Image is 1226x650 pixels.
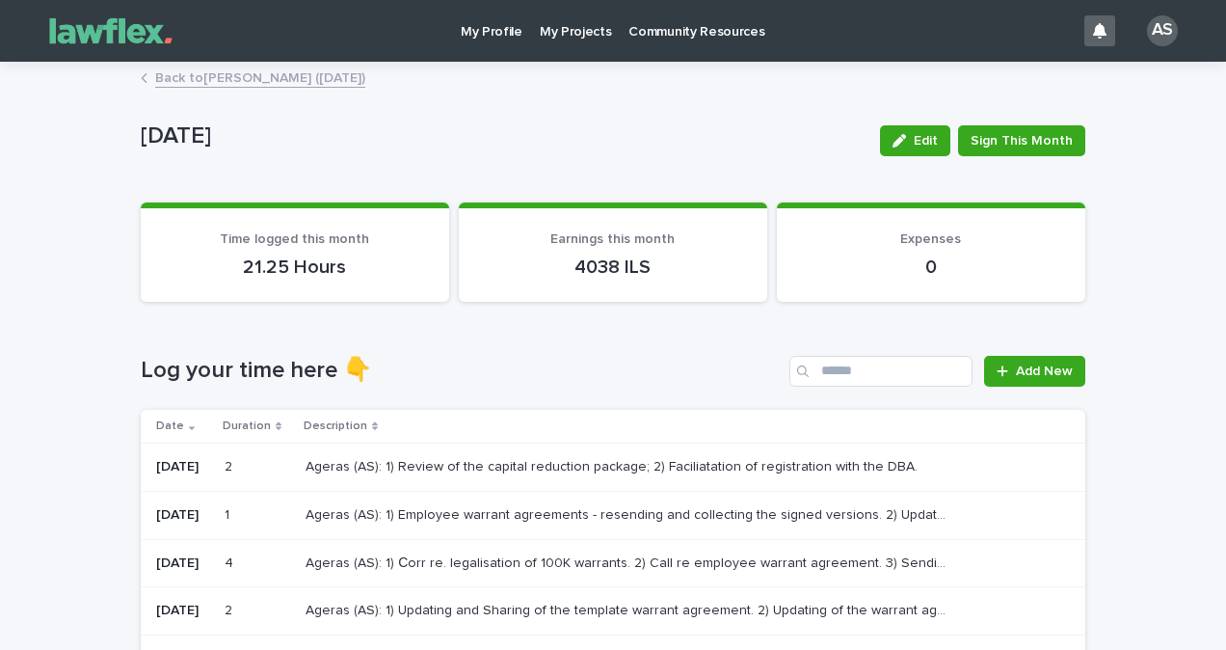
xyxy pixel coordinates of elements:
span: Time logged this month [220,232,369,246]
button: Edit [880,125,950,156]
p: Ageras (AS): 1) Review of the capital reduction package; 2) Faciliatation of registration with th... [306,455,921,475]
p: Description [304,416,367,437]
p: Ageras (AS): 1) Updating and Sharing of the template warrant agreement. 2) Updating of the warran... [306,599,952,619]
a: Add New [984,356,1085,387]
p: 4038 ILS [482,256,744,279]
tr: [DATE]11 Ageras (AS): 1) Employee warrant agreements - resending and collecting the signed versio... [141,491,1085,539]
span: Edit [914,134,938,148]
p: 1 [225,503,233,524]
p: Date [156,416,184,437]
p: Duration [223,416,271,437]
span: Earnings this month [550,232,675,246]
tr: [DATE]44 Ageras (AS): 1) Сorr re. legalisation of 100K warrants. 2) Call re employee warrant agre... [141,539,1085,587]
tr: [DATE]22 Ageras (AS): 1) Review of the capital reduction package; 2) Faciliatation of registratio... [141,443,1085,491]
p: 2 [225,599,236,619]
button: Sign This Month [958,125,1085,156]
p: 4 [225,552,237,572]
p: Ageras (AS): 1) Employee warrant agreements - resending and collecting the signed versions. 2) Up... [306,503,952,524]
tr: [DATE]22 Ageras (AS): 1) Updating and Sharing of the template warrant agreement. 2) Updating of t... [141,587,1085,636]
p: 0 [800,256,1062,279]
p: 21.25 Hours [164,256,426,279]
p: [DATE] [156,459,209,475]
input: Search [789,356,973,387]
p: [DATE] [156,555,209,572]
p: [DATE] [141,122,865,150]
span: Sign This Month [971,131,1073,150]
p: [DATE] [156,603,209,619]
p: [DATE] [156,507,209,524]
div: AS [1147,15,1178,46]
span: Add New [1016,365,1073,378]
p: Ageras (AS): 1) Сorr re. legalisation of 100K warrants. 2) Call re employee warrant agreement. 3)... [306,552,952,572]
h1: Log your time here 👇 [141,357,782,385]
a: Back to[PERSON_NAME] ([DATE]) [155,66,365,88]
p: 2 [225,455,236,475]
span: Expenses [900,232,961,246]
img: Gnvw4qrBSHOAfo8VMhG6 [39,12,183,50]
